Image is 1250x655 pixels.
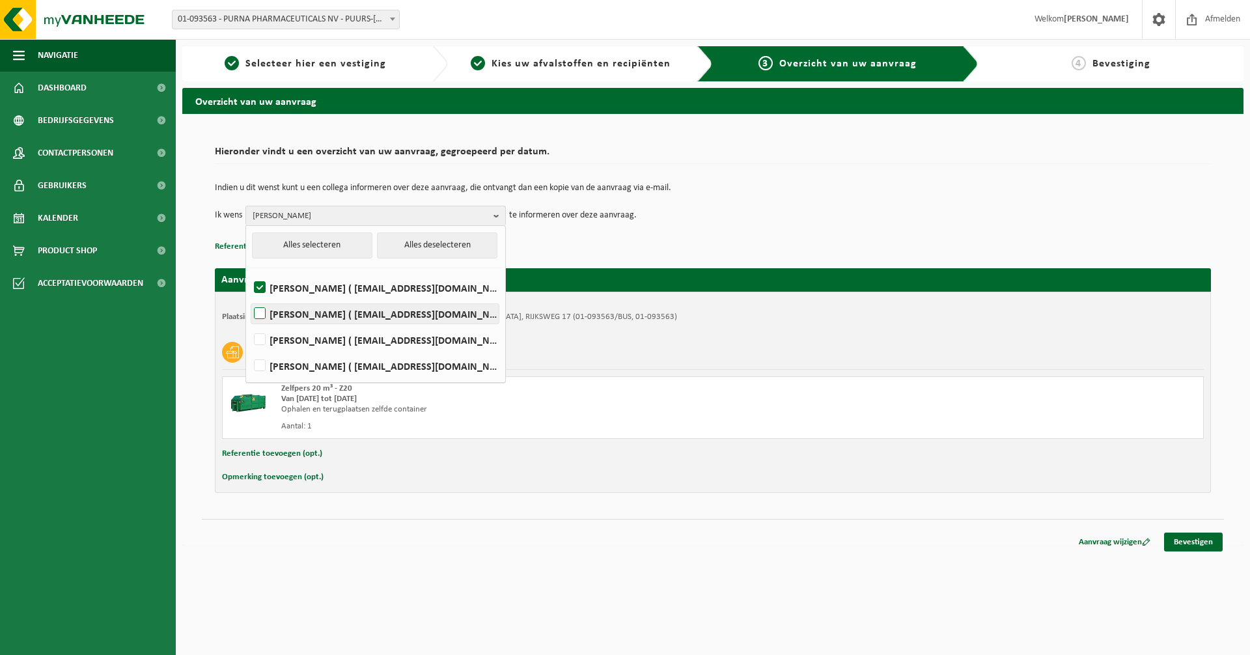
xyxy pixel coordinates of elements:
[222,469,324,486] button: Opmerking toevoegen (opt.)
[38,234,97,267] span: Product Shop
[758,56,773,70] span: 3
[229,383,268,423] img: HK-XZ-20-GN-00.png
[222,445,322,462] button: Referentie toevoegen (opt.)
[1092,59,1150,69] span: Bevestiging
[281,395,357,403] strong: Van [DATE] tot [DATE]
[38,72,87,104] span: Dashboard
[454,56,687,72] a: 2Kies uw afvalstoffen en recipiënten
[1064,14,1129,24] strong: [PERSON_NAME]
[38,202,78,234] span: Kalender
[225,56,239,70] span: 1
[173,10,399,29] span: 01-093563 - PURNA PHARMACEUTICALS NV - PUURS-SINT-AMANDS
[182,88,1243,113] h2: Overzicht van uw aanvraag
[1164,533,1223,551] a: Bevestigen
[251,278,499,298] label: [PERSON_NAME] ( [EMAIL_ADDRESS][DOMAIN_NAME] )
[509,206,637,225] p: te informeren over deze aanvraag.
[38,169,87,202] span: Gebruikers
[215,206,242,225] p: Ik wens
[38,39,78,72] span: Navigatie
[215,146,1211,164] h2: Hieronder vindt u een overzicht van uw aanvraag, gegroepeerd per datum.
[189,56,422,72] a: 1Selecteer hier een vestiging
[253,206,488,226] span: [PERSON_NAME]
[1072,56,1086,70] span: 4
[377,232,497,258] button: Alles deselecteren
[38,267,143,300] span: Acceptatievoorwaarden
[492,59,671,69] span: Kies uw afvalstoffen en recipiënten
[251,304,499,324] label: [PERSON_NAME] ( [EMAIL_ADDRESS][DOMAIN_NAME] )
[281,384,352,393] span: Zelfpers 20 m³ - Z20
[1069,533,1160,551] a: Aanvraag wijzigen
[245,59,386,69] span: Selecteer hier een vestiging
[779,59,917,69] span: Overzicht van uw aanvraag
[222,313,279,321] strong: Plaatsingsadres:
[38,137,113,169] span: Contactpersonen
[215,238,315,255] button: Referentie toevoegen (opt.)
[281,404,765,415] div: Ophalen en terugplaatsen zelfde container
[172,10,400,29] span: 01-093563 - PURNA PHARMACEUTICALS NV - PUURS-SINT-AMANDS
[251,330,499,350] label: [PERSON_NAME] ( [EMAIL_ADDRESS][DOMAIN_NAME] )
[281,421,765,432] div: Aantal: 1
[471,56,485,70] span: 2
[38,104,114,137] span: Bedrijfsgegevens
[252,232,372,258] button: Alles selecteren
[251,356,499,376] label: [PERSON_NAME] ( [EMAIL_ADDRESS][DOMAIN_NAME] )
[221,275,319,285] strong: Aanvraag voor [DATE]
[245,206,506,225] button: [PERSON_NAME]
[215,184,1211,193] p: Indien u dit wenst kunt u een collega informeren over deze aanvraag, die ontvangt dan een kopie v...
